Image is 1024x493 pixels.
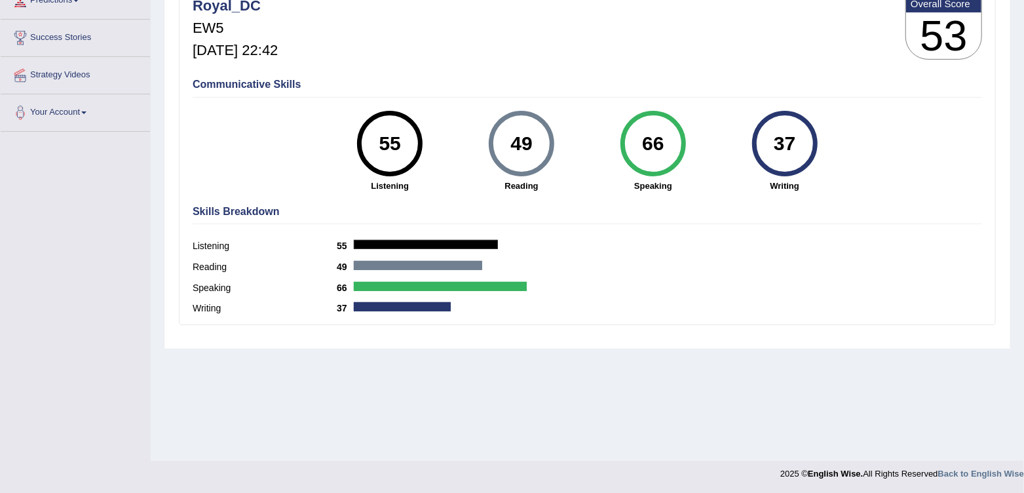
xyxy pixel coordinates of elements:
[193,239,337,253] label: Listening
[337,303,354,313] b: 37
[594,180,712,192] strong: Speaking
[337,241,354,251] b: 55
[193,79,982,90] h4: Communicative Skills
[193,302,337,315] label: Writing
[761,116,808,171] div: 37
[193,43,278,58] h5: [DATE] 22:42
[193,206,982,218] h4: Skills Breakdown
[725,180,844,192] strong: Writing
[1,57,150,90] a: Strategy Videos
[337,262,354,272] b: 49
[193,260,337,274] label: Reading
[1,94,150,127] a: Your Account
[331,180,449,192] strong: Listening
[1,20,150,52] a: Success Stories
[808,469,863,479] strong: English Wise.
[906,12,981,60] h3: 53
[497,116,545,171] div: 49
[337,283,354,293] b: 66
[780,461,1024,480] div: 2025 © All Rights Reserved
[629,116,677,171] div: 66
[193,20,278,36] h5: EW5
[193,281,337,295] label: Speaking
[938,469,1024,479] a: Back to English Wise
[366,116,414,171] div: 55
[463,180,581,192] strong: Reading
